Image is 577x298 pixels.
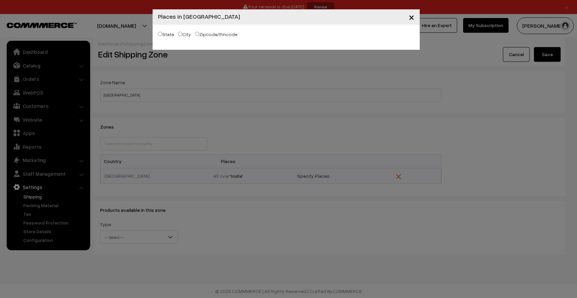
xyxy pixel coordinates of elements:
input: State [158,32,162,36]
label: Zipcode/Pincode [195,31,237,38]
button: Close [403,7,420,27]
h4: Places in [GEOGRAPHIC_DATA] [158,12,240,21]
input: Zipcode/Pincode [195,32,199,36]
input: City [178,32,182,36]
label: City [178,31,191,38]
span: × [409,11,414,23]
label: State [158,31,174,38]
